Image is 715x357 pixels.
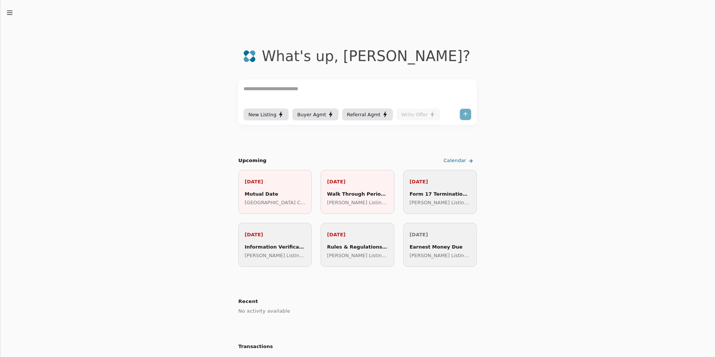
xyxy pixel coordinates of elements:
p: [DATE] [410,231,470,238]
span: Referral Agmt [347,111,381,119]
a: [DATE]Walk Through Period Begins[PERSON_NAME] Listing ([STREET_ADDRESS]) [321,170,394,214]
h2: Recent [238,297,477,306]
p: [PERSON_NAME] Listing ([STREET_ADDRESS]) [245,252,305,259]
a: [DATE]Rules & Regulations Due[PERSON_NAME] Listing ([STREET_ADDRESS]) [321,223,394,267]
div: No activity available [238,306,477,316]
p: [PERSON_NAME] Listing ([STREET_ADDRESS]) [410,252,470,259]
p: [DATE] [410,178,470,186]
p: [PERSON_NAME] Listing ([STREET_ADDRESS]) [327,252,388,259]
p: [DATE] [245,231,305,238]
div: Mutual Date [245,190,305,198]
a: [DATE]Form 17 Termination Expires[PERSON_NAME] Listing ([STREET_ADDRESS]) [403,170,477,214]
p: [PERSON_NAME] Listing ([STREET_ADDRESS]) [327,199,388,206]
img: logo [243,50,256,63]
span: Calendar [444,157,466,165]
button: New Listing [244,108,289,120]
p: [GEOGRAPHIC_DATA] Ct Listing [245,199,305,206]
p: [DATE] [327,178,388,186]
span: Buyer Agmt [297,111,326,119]
div: Walk Through Period Begins [327,190,388,198]
div: Form 17 Termination Expires [410,190,470,198]
div: What's up , [PERSON_NAME] ? [262,48,470,64]
div: Earnest Money Due [410,243,470,251]
a: Calendar [442,155,477,167]
p: [PERSON_NAME] Listing ([STREET_ADDRESS]) [410,199,470,206]
p: [DATE] [245,178,305,186]
a: [DATE]Mutual Date[GEOGRAPHIC_DATA] Ct Listing [238,170,312,214]
p: [DATE] [327,231,388,238]
button: Referral Agmt [342,108,393,120]
div: Rules & Regulations Due [327,243,388,251]
div: Information Verification Ends [245,243,305,251]
a: [DATE]Earnest Money Due[PERSON_NAME] Listing ([STREET_ADDRESS]) [403,223,477,267]
div: New Listing [248,111,284,119]
h2: Upcoming [238,157,267,165]
a: [DATE]Information Verification Ends[PERSON_NAME] Listing ([STREET_ADDRESS]) [238,223,312,267]
button: Buyer Agmt [292,108,338,120]
h2: Transactions [238,343,477,351]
